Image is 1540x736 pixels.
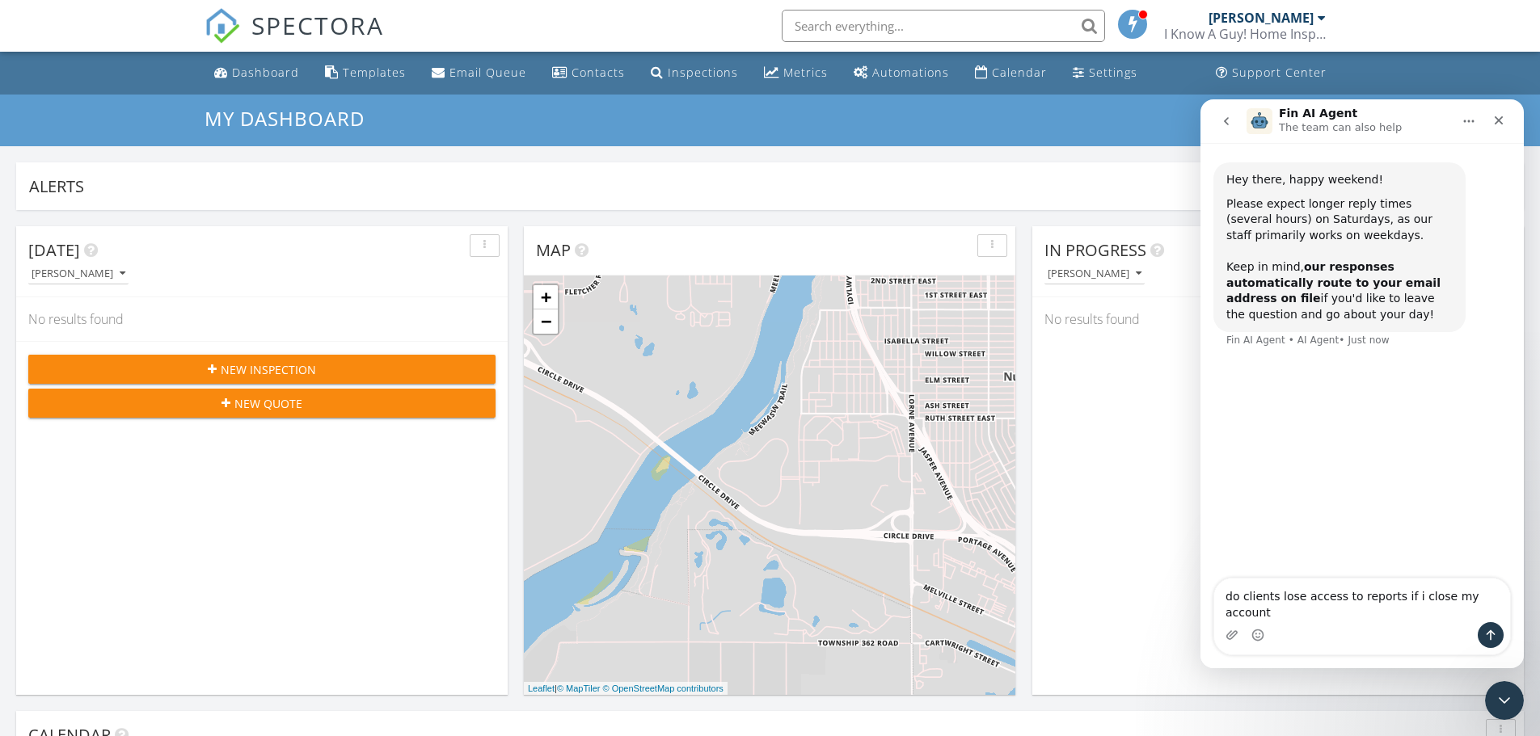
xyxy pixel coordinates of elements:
[28,239,80,261] span: [DATE]
[534,309,558,334] a: Zoom out
[557,683,601,693] a: © MapTiler
[234,395,302,412] span: New Quote
[205,105,365,132] span: My Dashboard
[1044,263,1145,285] button: [PERSON_NAME]
[847,58,956,88] a: Automations (Basic)
[1232,65,1327,80] div: Support Center
[534,285,558,309] a: Zoom in
[1066,58,1144,88] a: Settings
[1209,58,1333,88] a: Support Center
[1200,99,1524,668] iframe: Intercom live chat
[1044,239,1146,261] span: In Progress
[449,65,526,80] div: Email Queue
[16,297,508,341] div: No results found
[29,175,1487,197] div: Alerts
[1032,297,1524,341] div: No results found
[668,65,738,80] div: Inspections
[1164,26,1326,42] div: I Know A Guy! Home Inspections Ltd.
[28,389,496,418] button: New Quote
[205,22,384,56] a: SPECTORA
[319,58,412,88] a: Templates
[572,65,625,80] div: Contacts
[343,65,406,80] div: Templates
[546,58,631,88] a: Contacts
[221,361,316,378] span: New Inspection
[536,239,571,261] span: Map
[28,263,129,285] button: [PERSON_NAME]
[528,683,555,693] a: Leaflet
[782,10,1105,42] input: Search everything...
[1485,681,1524,720] iframe: Intercom live chat
[1089,65,1137,80] div: Settings
[1048,268,1141,280] div: [PERSON_NAME]
[992,65,1047,80] div: Calendar
[783,65,828,80] div: Metrics
[251,8,384,42] span: SPECTORA
[232,65,299,80] div: Dashboard
[1209,10,1314,26] div: [PERSON_NAME]
[28,355,496,384] button: New Inspection
[644,58,745,88] a: Inspections
[968,58,1053,88] a: Calendar
[524,682,728,696] div: |
[757,58,834,88] a: Metrics
[872,65,949,80] div: Automations
[205,8,240,44] img: The Best Home Inspection Software - Spectora
[603,683,724,693] a: © OpenStreetMap contributors
[32,268,125,280] div: [PERSON_NAME]
[425,58,533,88] a: Email Queue
[208,58,306,88] a: Dashboard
